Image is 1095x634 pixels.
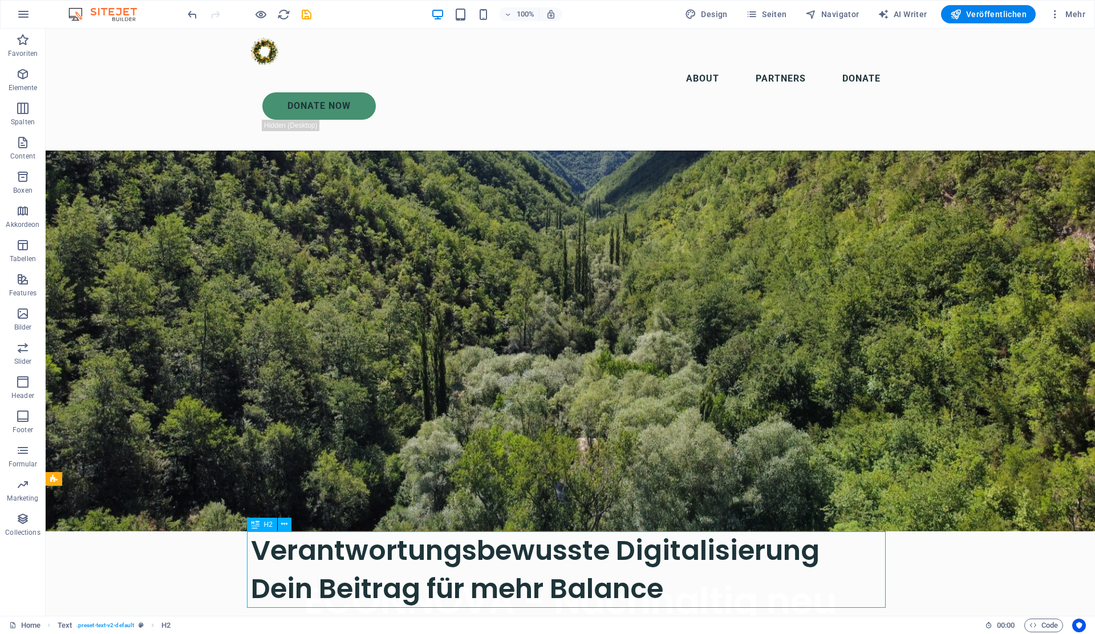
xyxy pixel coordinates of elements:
button: 100% [499,7,540,21]
p: Marketing [7,494,38,503]
i: Rückgängig: Elemente verschieben (Strg+Z) [186,8,199,21]
button: undo [185,7,199,21]
p: Footer [13,425,33,434]
button: reload [277,7,290,21]
h6: Session-Zeit [985,619,1015,632]
p: Slider [14,357,32,366]
p: Tabellen [10,254,36,263]
p: Bilder [14,323,32,332]
button: save [299,7,313,21]
p: Spalten [11,117,35,127]
p: Boxen [13,186,33,195]
p: Formular [9,460,38,469]
button: Mehr [1045,5,1090,23]
span: . preset-text-v2-default [76,619,134,632]
span: Veröffentlichen [950,9,1027,20]
button: Code [1024,619,1063,632]
span: Klick zum Auswählen. Doppelklick zum Bearbeiten [58,619,72,632]
p: Features [9,288,36,298]
i: Dieses Element ist ein anpassbares Preset [139,622,144,628]
span: Klick zum Auswählen. Doppelklick zum Bearbeiten [161,619,171,632]
button: Klicke hier, um den Vorschau-Modus zu verlassen [254,7,267,21]
button: Usercentrics [1072,619,1086,632]
button: AI Writer [873,5,932,23]
span: Seiten [746,9,787,20]
a: Klick, um Auswahl aufzuheben. Doppelklick öffnet Seitenverwaltung [9,619,40,632]
button: Veröffentlichen [941,5,1036,23]
span: Design [685,9,728,20]
nav: breadcrumb [58,619,171,632]
h6: 100% [516,7,534,21]
button: Seiten [741,5,792,23]
span: 00 00 [997,619,1015,632]
p: Elemente [9,83,38,92]
span: AI Writer [878,9,927,20]
p: Header [11,391,34,400]
span: Mehr [1049,9,1085,20]
p: Akkordeon [6,220,39,229]
span: Code [1029,619,1058,632]
i: Bei Größenänderung Zoomstufe automatisch an das gewählte Gerät anpassen. [546,9,556,19]
p: Collections [5,528,40,537]
img: Editor Logo [66,7,151,21]
span: H2 [264,521,273,528]
p: Content [10,152,35,161]
button: Design [680,5,732,23]
span: Navigator [805,9,859,20]
i: Seite neu laden [277,8,290,21]
p: Favoriten [8,49,38,58]
button: Navigator [801,5,864,23]
span: : [1005,621,1007,629]
i: Save (Ctrl+S) [300,8,313,21]
div: Design (Strg+Alt+Y) [680,5,732,23]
